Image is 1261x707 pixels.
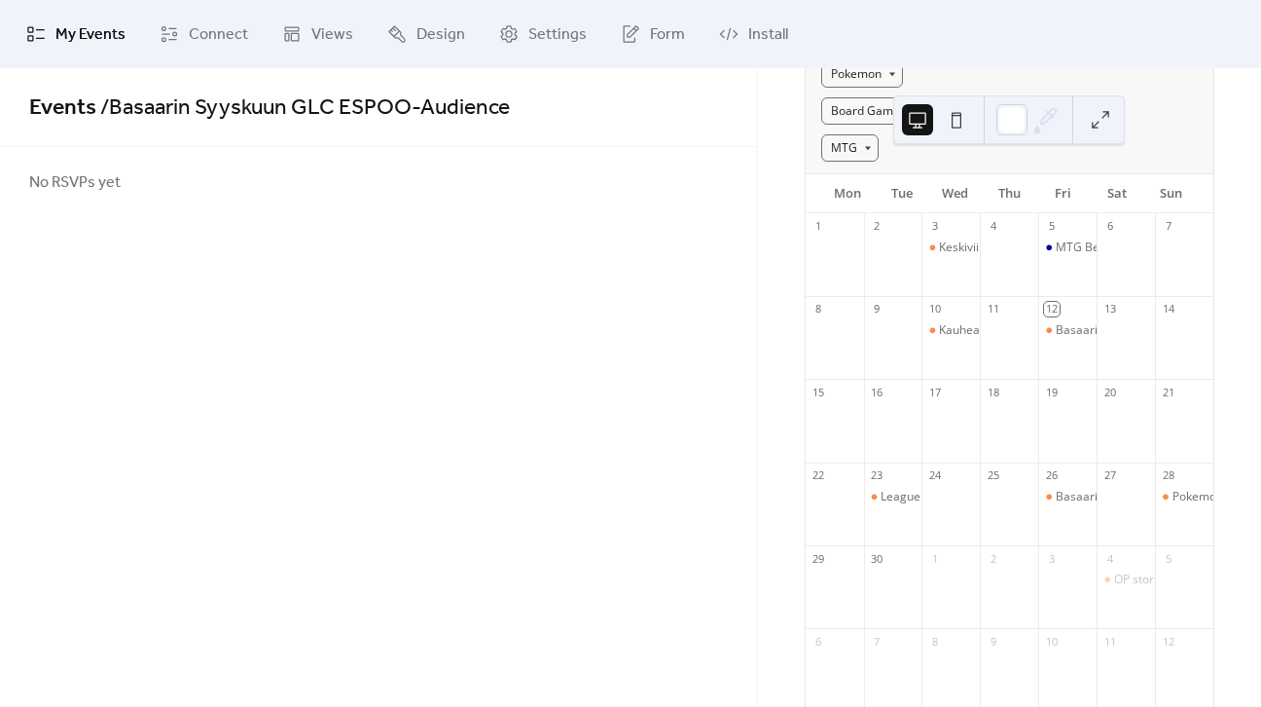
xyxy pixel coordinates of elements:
[1161,634,1175,649] div: 12
[268,8,368,60] a: Views
[416,23,465,47] span: Design
[29,87,96,130] a: Events
[189,23,248,47] span: Connect
[1097,572,1155,588] div: OP store tournament
[811,551,826,566] div: 29
[1155,489,1213,505] div: Pokemon: Mega Evolution prelease
[875,174,928,213] div: Tue
[528,23,587,47] span: Settings
[927,385,942,399] div: 17
[927,302,942,316] div: 10
[1102,468,1117,483] div: 27
[983,174,1036,213] div: Thu
[1102,634,1117,649] div: 11
[1161,551,1175,566] div: 5
[870,468,884,483] div: 23
[1102,385,1117,399] div: 20
[1036,174,1090,213] div: Fri
[748,23,788,47] span: Install
[1044,551,1059,566] div: 3
[1038,489,1097,505] div: Basaarin Syyskuun GLC ESPOO
[986,634,1000,649] div: 9
[1114,572,1228,588] div: OP store tournament
[1056,322,1183,339] div: Basaarin Syyskuun GLC
[986,302,1000,316] div: 11
[1044,385,1059,399] div: 19
[870,634,884,649] div: 7
[1090,174,1143,213] div: Sat
[1044,302,1059,316] div: 12
[485,8,601,60] a: Settings
[1102,551,1117,566] div: 4
[811,634,826,649] div: 6
[939,240,1105,256] div: Keskiviikko Komentaja Kekkerit
[704,8,803,60] a: Install
[1161,219,1175,234] div: 7
[927,219,942,234] div: 3
[870,551,884,566] div: 30
[373,8,480,60] a: Design
[96,87,510,130] span: / Basaarin Syyskuun GLC ESPOO - Audience
[870,302,884,316] div: 9
[811,302,826,316] div: 8
[881,489,1025,505] div: League Challenge Syyskuu
[811,385,826,399] div: 15
[927,551,942,566] div: 1
[1161,468,1175,483] div: 28
[1161,302,1175,316] div: 14
[1102,219,1117,234] div: 6
[1056,489,1224,505] div: Basaarin Syyskuun GLC ESPOO
[1144,174,1198,213] div: Sun
[986,551,1000,566] div: 2
[921,322,980,339] div: Kauheat Komentaja Kekkerit
[927,634,942,649] div: 8
[1161,385,1175,399] div: 21
[311,23,353,47] span: Views
[821,174,875,213] div: Mon
[650,23,685,47] span: Form
[928,174,982,213] div: Wed
[986,219,1000,234] div: 4
[986,385,1000,399] div: 18
[145,8,263,60] a: Connect
[811,219,826,234] div: 1
[870,385,884,399] div: 16
[55,23,126,47] span: My Events
[986,468,1000,483] div: 25
[1102,302,1117,316] div: 13
[606,8,700,60] a: Form
[811,468,826,483] div: 22
[1044,634,1059,649] div: 10
[939,322,1092,339] div: Kauheat Komentaja Kekkerit
[921,240,980,256] div: Keskiviikko Komentaja Kekkerit
[1044,468,1059,483] div: 26
[1038,240,1097,256] div: MTG Beta testing Commander Night!
[927,468,942,483] div: 24
[1056,240,1256,256] div: MTG Beta testing Commander Night!
[1044,219,1059,234] div: 5
[864,489,922,505] div: League Challenge Syyskuu
[29,171,121,195] span: No RSVPs yet
[1038,322,1097,339] div: Basaarin Syyskuun GLC
[12,8,140,60] a: My Events
[870,219,884,234] div: 2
